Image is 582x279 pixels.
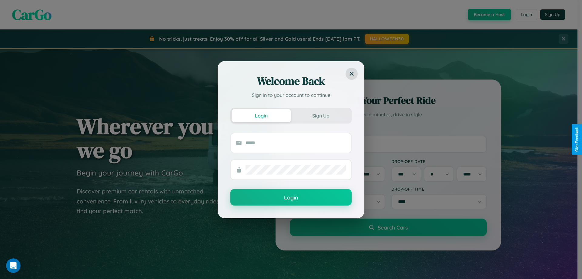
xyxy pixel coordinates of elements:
[230,74,352,88] h2: Welcome Back
[230,189,352,206] button: Login
[230,91,352,99] p: Sign in to your account to continue
[575,127,579,152] div: Give Feedback
[232,109,291,122] button: Login
[291,109,350,122] button: Sign Up
[6,258,21,273] iframe: Intercom live chat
